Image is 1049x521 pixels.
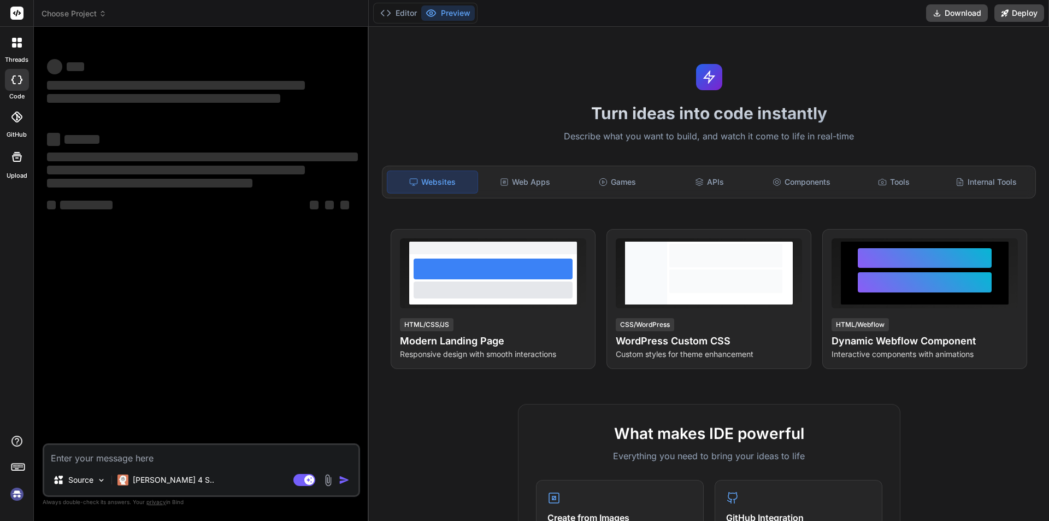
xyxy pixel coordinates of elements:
img: attachment [322,474,334,487]
label: threads [5,55,28,65]
button: Preview [421,5,475,21]
div: Tools [849,171,939,194]
h4: Modern Landing Page [400,333,586,349]
img: signin [8,485,26,504]
span: ‌ [67,62,84,71]
p: Describe what you want to build, and watch it come to life in real-time [375,130,1042,144]
button: Editor [376,5,421,21]
span: ‌ [47,179,252,188]
div: Internal Tools [941,171,1031,194]
div: HTML/CSS/JS [400,318,453,331]
label: GitHub [7,130,27,139]
p: Interactive components with animations [832,349,1018,360]
h4: WordPress Custom CSS [616,333,802,349]
p: Responsive design with smooth interactions [400,349,586,360]
img: icon [339,475,350,485]
button: Download [926,4,988,22]
span: ‌ [47,201,56,209]
div: HTML/Webflow [832,318,889,331]
div: Games [573,171,663,194]
p: Always double-check its answers. Your in Bind [43,497,360,507]
h1: Turn ideas into code instantly [375,103,1042,123]
span: ‌ [47,133,60,146]
p: Everything you need to bring your ideas to life [536,449,882,463]
img: Claude 4 Sonnet [117,475,128,485]
span: ‌ [47,81,305,90]
span: Choose Project [42,8,107,19]
p: [PERSON_NAME] 4 S.. [133,475,214,485]
label: code [9,92,25,101]
span: privacy [146,499,166,505]
p: Source [68,475,93,485]
label: Upload [7,171,27,180]
span: ‌ [47,59,62,74]
span: ‌ [60,201,113,209]
span: ‌ [340,201,349,209]
p: Custom styles for theme enhancement [616,349,802,360]
img: Pick Models [97,476,106,485]
span: ‌ [325,201,334,209]
span: ‌ [47,94,280,103]
div: Websites [387,171,478,194]
h2: What makes IDE powerful [536,422,882,445]
div: Web Apps [480,171,570,194]
div: CSS/WordPress [616,318,674,331]
h4: Dynamic Webflow Component [832,333,1018,349]
span: ‌ [47,153,358,161]
span: ‌ [64,135,99,144]
div: APIs [664,171,755,194]
div: Components [757,171,847,194]
span: ‌ [47,166,305,174]
span: ‌ [310,201,319,209]
button: Deploy [994,4,1044,22]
